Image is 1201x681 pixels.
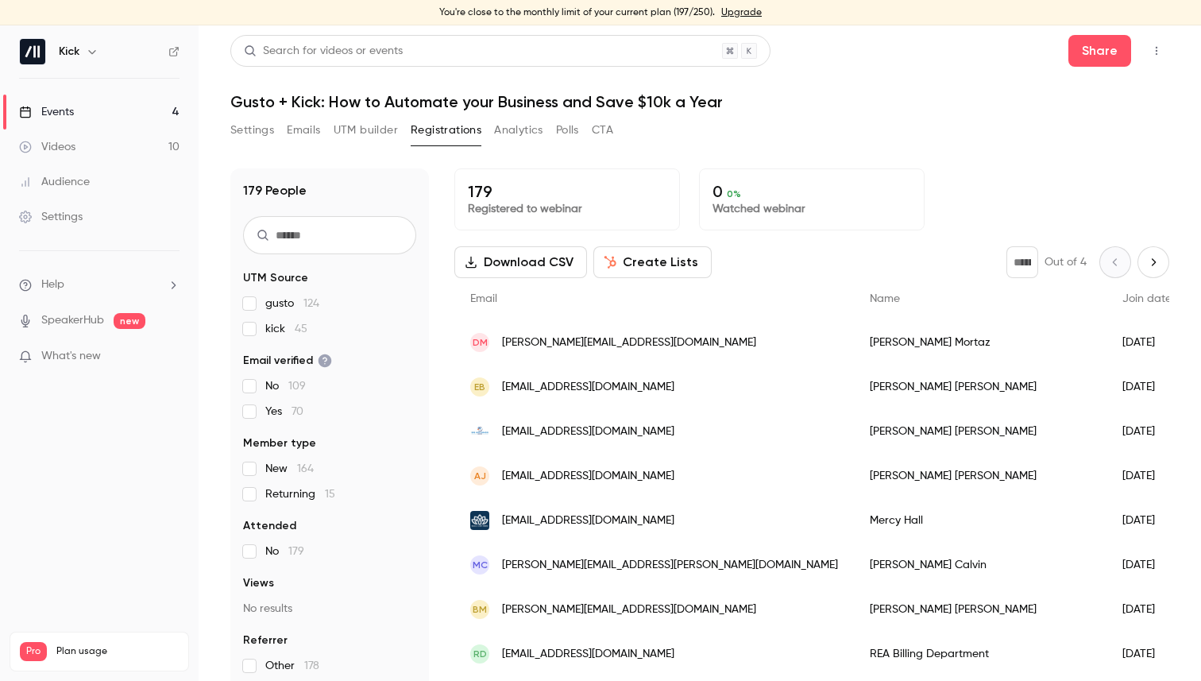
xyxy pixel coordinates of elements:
[243,518,296,534] span: Attended
[1106,409,1187,454] div: [DATE]
[295,323,307,335] span: 45
[303,298,319,309] span: 124
[265,321,307,337] span: kick
[243,353,332,369] span: Email verified
[470,422,489,441] img: sis-holdings.com
[502,602,756,618] span: [PERSON_NAME][EMAIL_ADDRESS][DOMAIN_NAME]
[1106,632,1187,676] div: [DATE]
[114,313,145,329] span: new
[243,633,288,648] span: Referrer
[19,139,75,155] div: Videos
[712,201,911,217] p: Watched webinar
[304,660,319,671] span: 178
[712,182,911,201] p: 0
[454,246,587,278] button: Download CSV
[502,513,674,529] span: [EMAIL_ADDRESS][DOMAIN_NAME]
[474,380,485,394] span: EB
[470,511,489,530] img: mercyhall.com
[19,104,74,120] div: Events
[1137,246,1169,278] button: Next page
[243,181,307,200] h1: 179 People
[473,647,487,661] span: RD
[556,118,579,143] button: Polls
[243,575,274,591] span: Views
[1122,293,1172,304] span: Join date
[265,461,314,477] span: New
[411,118,481,143] button: Registrations
[854,365,1106,409] div: [PERSON_NAME] [PERSON_NAME]
[19,277,180,293] li: help-dropdown-opener
[502,335,756,351] span: [PERSON_NAME][EMAIL_ADDRESS][DOMAIN_NAME]
[265,486,335,502] span: Returning
[243,435,316,451] span: Member type
[1106,454,1187,498] div: [DATE]
[468,201,666,217] p: Registered to webinar
[854,409,1106,454] div: [PERSON_NAME] [PERSON_NAME]
[265,378,306,394] span: No
[230,92,1169,111] h1: Gusto + Kick: How to Automate your Business and Save $10k a Year
[854,632,1106,676] div: REA Billing Department
[1106,498,1187,543] div: [DATE]
[468,182,666,201] p: 179
[325,489,335,500] span: 15
[1106,543,1187,587] div: [DATE]
[297,463,314,474] span: 164
[1068,35,1131,67] button: Share
[1106,365,1187,409] div: [DATE]
[41,277,64,293] span: Help
[473,558,488,572] span: MC
[243,601,416,617] p: No results
[494,118,543,143] button: Analytics
[265,404,303,420] span: Yes
[502,424,674,440] span: [EMAIL_ADDRESS][DOMAIN_NAME]
[265,544,304,559] span: No
[593,246,712,278] button: Create Lists
[854,543,1106,587] div: [PERSON_NAME] Calvin
[502,468,674,485] span: [EMAIL_ADDRESS][DOMAIN_NAME]
[41,348,101,365] span: What's new
[56,645,179,658] span: Plan usage
[287,118,320,143] button: Emails
[592,118,613,143] button: CTA
[243,270,308,286] span: UTM Source
[230,118,274,143] button: Settings
[1045,254,1087,270] p: Out of 4
[288,546,304,557] span: 179
[473,335,488,350] span: DM
[721,6,762,19] a: Upgrade
[854,587,1106,632] div: [PERSON_NAME] [PERSON_NAME]
[854,498,1106,543] div: Mercy Hall
[20,39,45,64] img: Kick
[1106,320,1187,365] div: [DATE]
[870,293,900,304] span: Name
[727,188,741,199] span: 0 %
[470,293,497,304] span: Email
[1106,587,1187,632] div: [DATE]
[265,658,319,674] span: Other
[854,454,1106,498] div: [PERSON_NAME] [PERSON_NAME]
[854,320,1106,365] div: [PERSON_NAME] Mortaz
[334,118,398,143] button: UTM builder
[19,209,83,225] div: Settings
[265,296,319,311] span: gusto
[19,174,90,190] div: Audience
[502,379,674,396] span: [EMAIL_ADDRESS][DOMAIN_NAME]
[288,381,306,392] span: 109
[502,557,838,574] span: [PERSON_NAME][EMAIL_ADDRESS][PERSON_NAME][DOMAIN_NAME]
[473,602,487,617] span: BM
[243,270,416,674] section: facet-groups
[502,646,674,663] span: [EMAIL_ADDRESS][DOMAIN_NAME]
[41,312,104,329] a: SpeakerHub
[474,469,486,483] span: AJ
[244,43,403,60] div: Search for videos or events
[59,44,79,60] h6: Kick
[20,642,47,661] span: Pro
[292,406,303,417] span: 70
